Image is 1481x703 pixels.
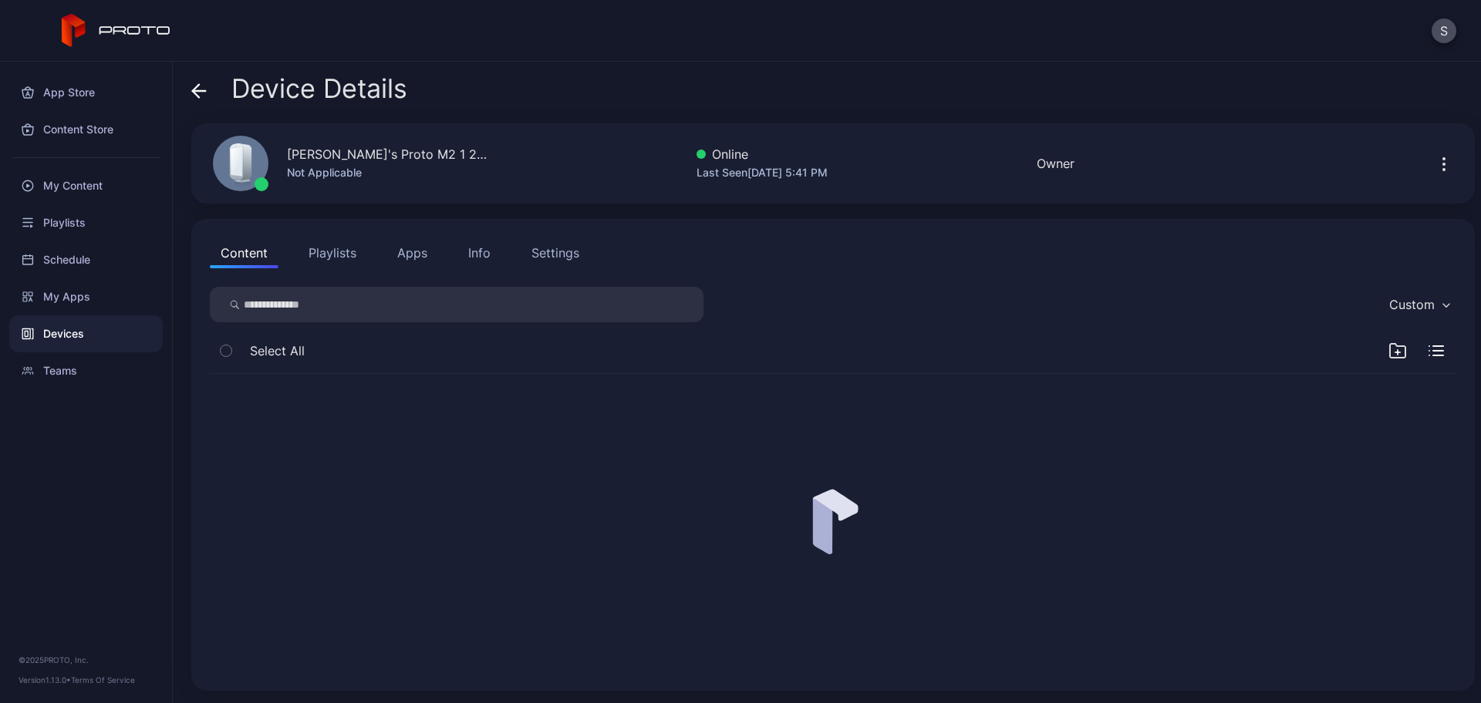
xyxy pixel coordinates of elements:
a: App Store [9,74,163,111]
div: © 2025 PROTO, Inc. [19,654,153,666]
span: Version 1.13.0 • [19,675,71,684]
div: Not Applicable [287,163,487,182]
a: Terms Of Service [71,675,135,684]
div: Info [468,244,491,262]
button: Content [210,237,278,268]
span: Select All [250,341,305,360]
div: [PERSON_NAME]'s Proto M2 1 2 3 [287,145,487,163]
span: Device Details [231,74,407,103]
button: Custom [1381,287,1456,322]
button: S [1432,18,1456,43]
a: My Content [9,167,163,204]
div: Last Seen [DATE] 5:41 PM [697,163,828,182]
div: Owner [1037,154,1074,173]
button: Settings [521,237,590,268]
div: Online [697,145,828,163]
a: Devices [9,315,163,352]
div: Custom [1389,297,1435,312]
button: Playlists [298,237,367,268]
div: Settings [531,244,579,262]
a: My Apps [9,278,163,315]
a: Teams [9,352,163,389]
a: Schedule [9,241,163,278]
button: Apps [386,237,438,268]
a: Content Store [9,111,163,148]
button: Info [457,237,501,268]
a: Playlists [9,204,163,241]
